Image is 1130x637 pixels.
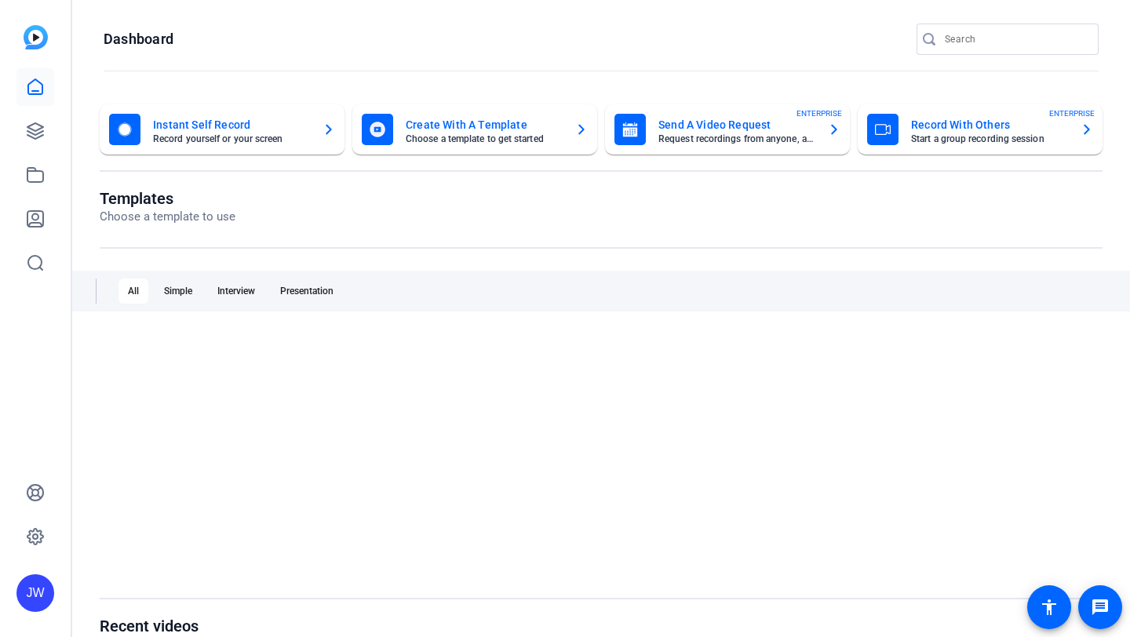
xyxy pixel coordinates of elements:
mat-icon: accessibility [1040,598,1059,617]
mat-card-title: Create With A Template [406,115,563,134]
mat-card-title: Send A Video Request [658,115,815,134]
img: blue-gradient.svg [24,25,48,49]
button: Record With OthersStart a group recording sessionENTERPRISE [858,104,1103,155]
div: JW [16,574,54,612]
p: Choose a template to use [100,208,235,226]
mat-card-subtitle: Choose a template to get started [406,134,563,144]
mat-icon: message [1091,598,1110,617]
div: Simple [155,278,202,304]
input: Search [945,30,1086,49]
mat-card-subtitle: Start a group recording session [911,134,1068,144]
h1: Dashboard [104,30,173,49]
mat-card-subtitle: Request recordings from anyone, anywhere [658,134,815,144]
div: All [118,278,148,304]
mat-card-subtitle: Record yourself or your screen [153,134,310,144]
h1: Recent videos [100,617,251,635]
mat-card-title: Record With Others [911,115,1068,134]
h1: Templates [100,189,235,208]
div: Interview [208,278,264,304]
mat-card-title: Instant Self Record [153,115,310,134]
button: Create With A TemplateChoose a template to get started [352,104,597,155]
span: ENTERPRISE [1049,107,1095,119]
button: Instant Self RecordRecord yourself or your screen [100,104,344,155]
div: Presentation [271,278,343,304]
button: Send A Video RequestRequest recordings from anyone, anywhereENTERPRISE [605,104,850,155]
span: ENTERPRISE [796,107,842,119]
